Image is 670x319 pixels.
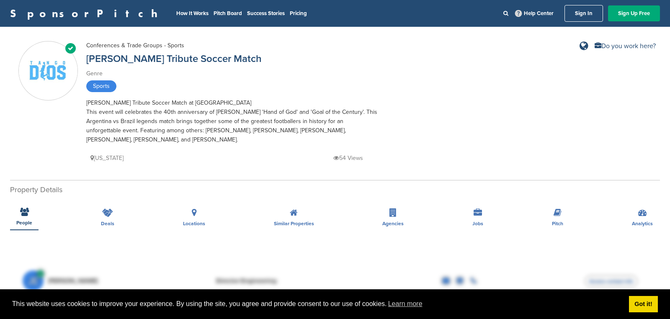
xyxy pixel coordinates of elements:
div: [PERSON_NAME] Tribute Soccer Match at [GEOGRAPHIC_DATA] This event will celebrates the 40th anniv... [86,98,379,144]
div: Conferences & Trade Groups - Sports [86,41,184,50]
a: Sign In [564,5,603,22]
a: Pitch Board [214,10,242,17]
span: [PERSON_NAME] [48,278,98,284]
span: Agencies [382,221,404,226]
a: JE [PERSON_NAME] Director Engineering Access contact info [23,266,647,296]
span: Jobs [472,221,483,226]
span: Access contact info [585,275,638,288]
a: Sign Up Free [608,5,660,21]
span: Sports [86,80,116,92]
p: [US_STATE] [90,153,124,163]
div: Genre [86,69,379,78]
span: Similar Properties [274,221,314,226]
a: Do you work here? [595,43,656,49]
span: JE [23,270,44,291]
a: SponsorPitch [10,8,163,19]
a: Help Center [513,8,555,18]
span: This website uses cookies to improve your experience. By using the site, you agree and provide co... [12,298,622,310]
a: dismiss cookie message [629,296,658,313]
a: Pricing [290,10,307,17]
div: Director Engineering [216,278,341,284]
span: Locations [183,221,205,226]
p: 54 Views [333,153,363,163]
img: Sponsorpitch & Maradona Tribute Soccer Match [19,54,77,87]
a: learn more about cookies [387,298,424,310]
span: People [16,220,32,225]
a: Success Stories [247,10,285,17]
h2: Property Details [10,184,660,196]
span: Pitch [552,221,563,226]
a: [PERSON_NAME] Tribute Soccer Match [86,53,262,65]
span: Analytics [632,221,653,226]
span: Deals [101,221,114,226]
a: How It Works [176,10,209,17]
